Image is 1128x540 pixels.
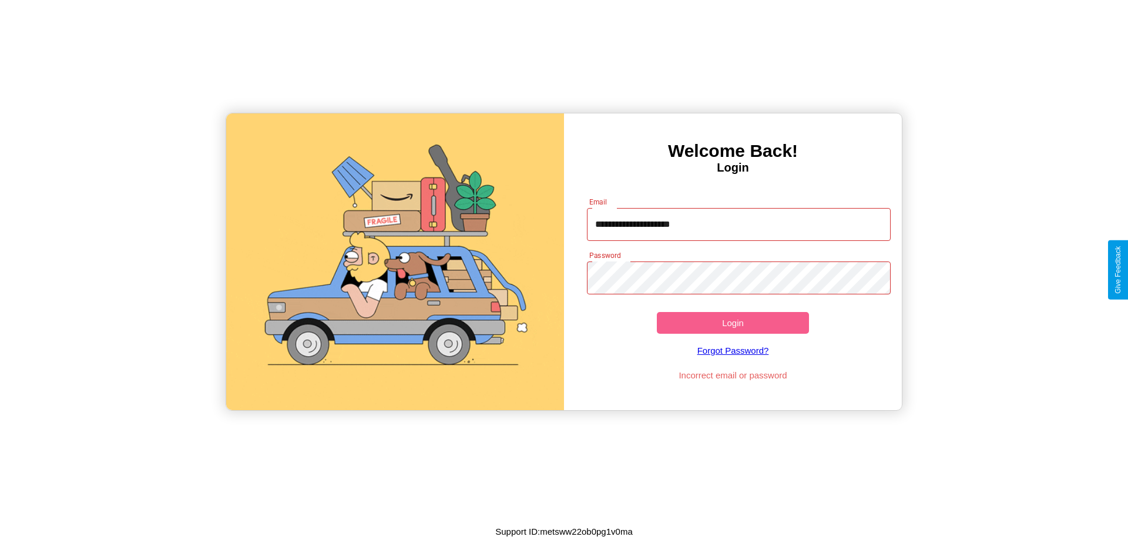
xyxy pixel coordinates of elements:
[495,524,632,539] p: Support ID: metsww22ob0pg1v0ma
[657,312,809,334] button: Login
[589,250,620,260] label: Password
[1114,246,1122,294] div: Give Feedback
[581,367,885,383] p: Incorrect email or password
[581,334,885,367] a: Forgot Password?
[589,197,607,207] label: Email
[564,141,902,161] h3: Welcome Back!
[564,161,902,175] h4: Login
[226,113,564,410] img: gif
